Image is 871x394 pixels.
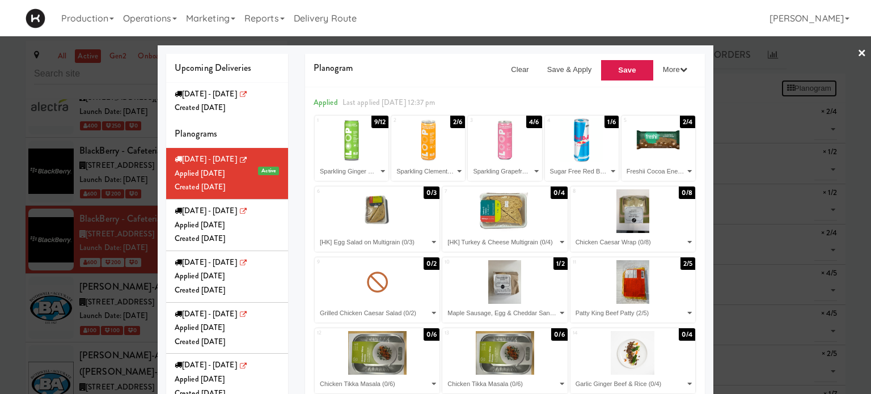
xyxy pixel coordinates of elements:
div: 1 [317,116,352,125]
div: 8 [573,187,633,196]
div: 2 [394,116,428,125]
div: 3 [470,116,505,125]
div: Applied [DATE] [175,167,280,181]
div: 0/3 [424,187,439,199]
div: 0/6 [551,328,567,341]
button: More [654,60,696,80]
span: Applied [314,97,338,108]
div: 9 [317,257,377,267]
div: 2/4 [680,116,695,128]
div: [DATE] - [DATE] [175,204,280,218]
div: 12 [317,328,377,338]
div: Applied [DATE] [175,218,280,232]
div: 0/6 [424,328,439,341]
span: Upcoming Deliveries [175,61,251,74]
a: × [857,36,866,71]
div: 7 [445,187,505,196]
div: [DATE] - [DATE] [175,256,280,270]
div: Created [DATE] [175,101,280,115]
div: Created [DATE] [175,283,280,298]
div: Created [DATE] [175,232,280,246]
div: 2/6 [450,116,465,128]
div: 9/12 [371,116,388,128]
div: Applied [DATE] [175,269,280,283]
div: 14 [573,328,633,338]
li: [DATE] - [DATE]ActiveApplied [DATE]Created [DATE] [166,148,288,200]
button: Clear [502,60,538,80]
div: 13 [445,328,505,338]
div: 6 [317,187,377,196]
div: 1/6 [604,116,618,128]
div: Created [DATE] [175,180,280,194]
div: 4/6 [526,116,542,128]
div: 11 [573,257,633,267]
div: [DATE] - [DATE] [175,307,280,321]
div: 1/2 [553,257,567,270]
li: [DATE] - [DATE]Created [DATE] [166,83,288,120]
li: [DATE] - [DATE]Applied [DATE]Created [DATE] [166,303,288,354]
div: 0/2 [424,257,439,270]
span: Planogram [314,61,353,74]
li: [DATE] - [DATE]Applied [DATE]Created [DATE] [166,200,288,251]
li: [DATE] - [DATE]Applied [DATE]Created [DATE] [166,251,288,303]
div: [DATE] - [DATE] [175,152,280,167]
img: Micromart [26,9,45,28]
div: 10 [445,257,505,267]
div: Created [DATE] [175,335,280,349]
div: 0/8 [679,187,695,199]
span: Last applied [DATE] 12:37 pm [343,97,435,108]
div: 0/4 [551,187,567,199]
button: Save [601,60,654,81]
div: [DATE] - [DATE] [175,358,280,372]
button: Save & Apply [538,60,601,80]
div: Applied [DATE] [175,321,280,335]
div: 2/5 [680,257,695,270]
div: 5 [624,116,658,125]
div: 0/4 [679,328,695,341]
div: Applied [DATE] [175,372,280,387]
span: Active [258,167,279,175]
div: 4 [547,116,582,125]
span: Planograms [175,127,217,140]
